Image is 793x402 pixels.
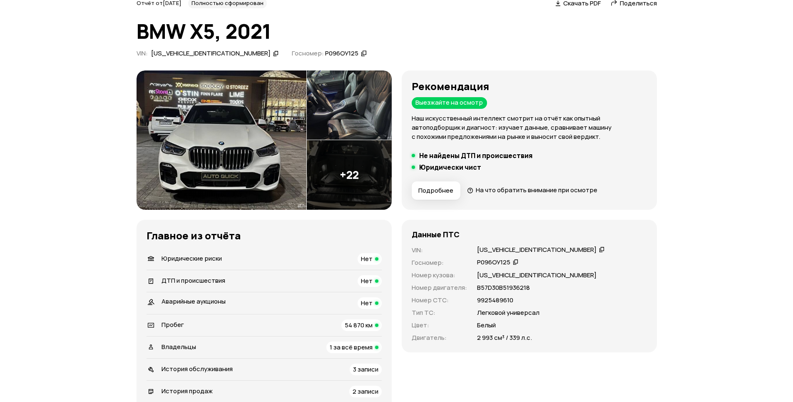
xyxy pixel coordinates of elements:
span: 1 за всё время [330,343,373,352]
a: На что обратить внимание при осмотре [467,186,598,194]
p: В57D30В51936218 [477,283,530,292]
p: Белый [477,321,496,330]
p: [US_VEHICLE_IDENTIFICATION_NUMBER] [477,271,597,280]
span: Владельцы [162,342,196,351]
p: VIN : [412,246,467,255]
p: 2 993 см³ / 339 л.с. [477,333,532,342]
h3: Рекомендация [412,80,647,92]
p: Госномер : [412,258,467,267]
p: Номер СТС : [412,296,467,305]
h4: Данные ПТС [412,230,460,239]
span: VIN : [137,49,148,58]
div: [US_VEHICLE_IDENTIFICATION_NUMBER] [477,246,597,254]
span: Пробег [162,320,184,329]
div: [US_VEHICLE_IDENTIFICATION_NUMBER] [151,49,271,58]
span: 2 записи [353,387,378,396]
p: Номер двигателя : [412,283,467,292]
p: Наш искусственный интеллект смотрит на отчёт как опытный автоподборщик и диагност: изучает данные... [412,114,647,141]
span: Нет [361,299,373,307]
span: Нет [361,254,373,263]
h5: Не найдены ДТП и происшествия [419,151,532,160]
span: История продаж [162,387,213,395]
span: Юридические риски [162,254,222,263]
div: Выезжайте на осмотр [412,97,487,109]
span: ДТП и происшествия [162,276,225,285]
span: На что обратить внимание при осмотре [476,186,597,194]
p: Цвет : [412,321,467,330]
span: История обслуживания [162,364,233,373]
span: Госномер: [292,49,324,58]
button: Подробнее [412,181,460,200]
p: Легковой универсал [477,308,539,317]
h3: Главное из отчёта [147,230,382,241]
span: 3 записи [353,365,378,374]
p: 9925489610 [477,296,513,305]
span: Нет [361,276,373,285]
span: 54 870 км [345,321,373,329]
p: Номер кузова : [412,271,467,280]
div: Р096ОУ125 [477,258,510,267]
h5: Юридически чист [419,163,481,171]
span: Подробнее [418,186,453,195]
p: Тип ТС : [412,308,467,317]
span: Аварийные аукционы [162,297,226,306]
h1: BMW X5, 2021 [137,20,657,43]
div: Р096ОУ125 [325,49,358,58]
p: Двигатель : [412,333,467,342]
